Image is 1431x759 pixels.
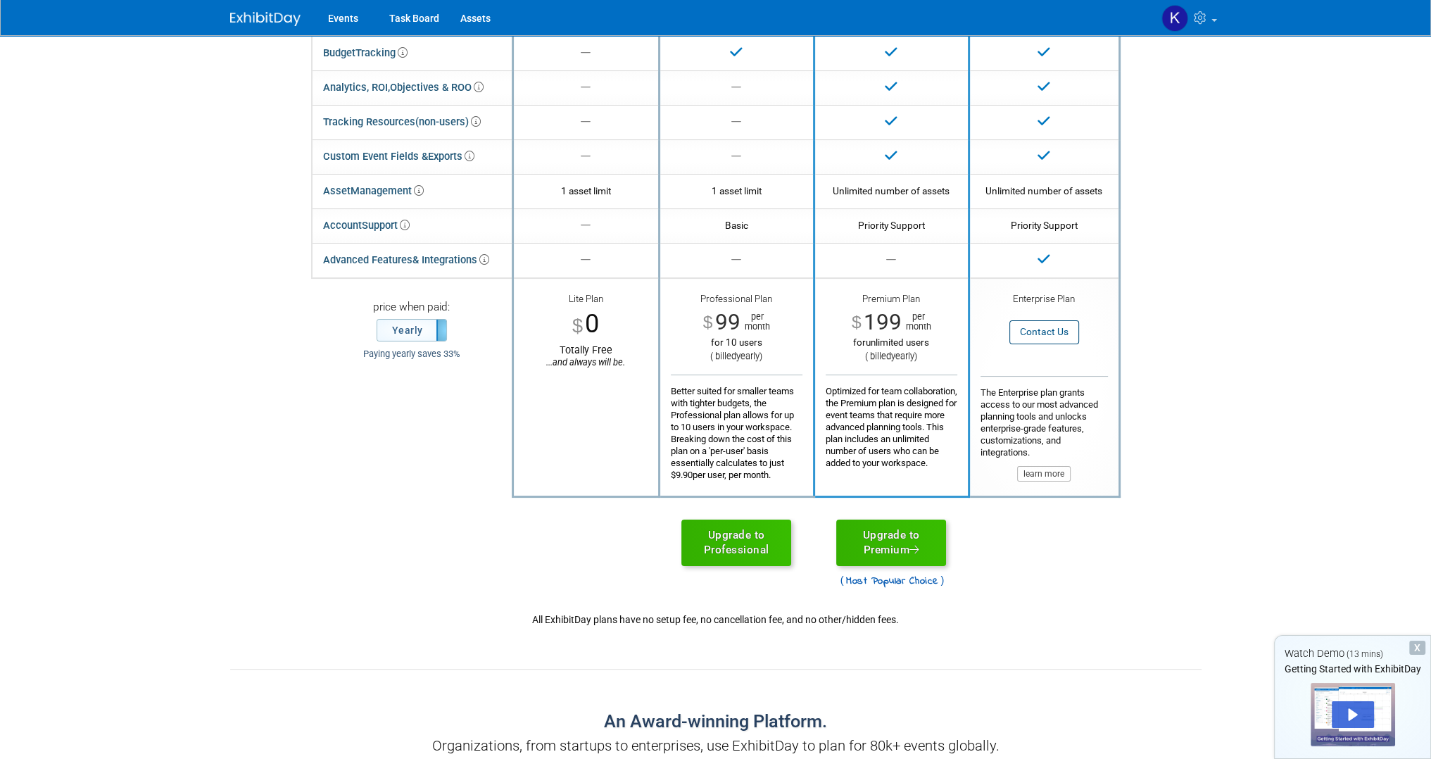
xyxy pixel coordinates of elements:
[244,711,1187,732] h2: An Award-winning Platform.
[736,351,759,361] span: yearly
[524,357,648,368] div: ...and always will be.
[1275,646,1430,661] div: Watch Demo
[323,81,390,94] span: Analytics, ROI,
[323,146,474,167] div: Custom Event Fields &
[323,215,410,236] div: Account
[355,46,408,59] span: Tracking
[981,184,1108,197] div: Unlimited number of assets
[585,308,599,339] span: 0
[1009,320,1079,344] button: Contact Us
[1275,662,1430,676] div: Getting Started with ExhibitDay
[740,312,769,332] span: per month
[836,520,946,566] a: Upgrade toPremium
[322,300,501,319] div: price when paid:
[323,77,484,98] div: Objectives & ROO
[981,376,1108,482] div: The Enterprise plan grants access to our most advanced planning tools and unlocks enterprise-grad...
[703,314,713,332] span: $
[323,181,424,201] div: Asset
[524,184,648,197] div: 1 asset limit
[981,219,1108,232] div: Priority Support
[826,293,957,309] div: Premium Plan
[864,309,902,335] span: 199
[412,253,489,266] span: & Integrations
[524,293,648,307] div: Lite Plan
[415,115,481,128] span: (non-users)
[826,219,957,232] div: Priority Support
[1332,701,1374,728] div: Play
[676,470,693,480] span: 9.90
[323,112,481,132] div: Tracking Resources
[671,219,802,232] div: Basic
[1017,466,1071,482] button: learn more
[377,320,446,341] label: Yearly
[244,736,1187,756] div: Organizations, from startups to enterprises, use ExhibitDay to plan for 80k+ events globally.
[671,351,802,363] div: ( billed )
[671,293,802,309] div: Professional Plan
[428,150,474,163] span: Exports
[826,337,957,349] div: unlimited users
[826,184,957,197] div: Unlimited number of assets
[1409,641,1425,655] div: Dismiss
[671,337,802,349] div: for 10 users
[1161,5,1188,32] img: Kindra Mahler
[853,337,866,348] span: for
[838,574,945,588] span: Most Popular Choice
[826,351,957,363] div: ( billed )
[840,575,844,586] span: (
[671,184,802,197] div: 1 asset limit
[891,351,914,361] span: yearly
[826,375,957,469] div: Optimized for team collaboration, the Premium plan is designed for event teams that require more ...
[362,219,410,232] span: Support
[852,314,862,332] span: $
[230,12,301,26] img: ExhibitDay
[572,316,583,335] span: $
[714,309,740,335] span: 99
[524,344,648,368] div: Totally Free
[351,184,424,197] span: Management
[323,250,489,270] div: Advanced Features
[311,609,1121,627] div: All ExhibitDay plans have no setup fee, no cancellation fee, and no other/hidden fees.
[671,375,802,481] div: Better suited for smaller teams with tighter budgets, the Professional plan allows for up to 10 u...
[981,293,1108,307] div: Enterprise Plan
[681,520,791,566] a: Upgrade toProfessional
[323,43,408,63] div: Budget
[902,312,931,332] span: per month
[322,349,501,360] div: Paying yearly saves 33%
[1347,649,1383,659] span: (13 mins)
[940,575,944,586] span: )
